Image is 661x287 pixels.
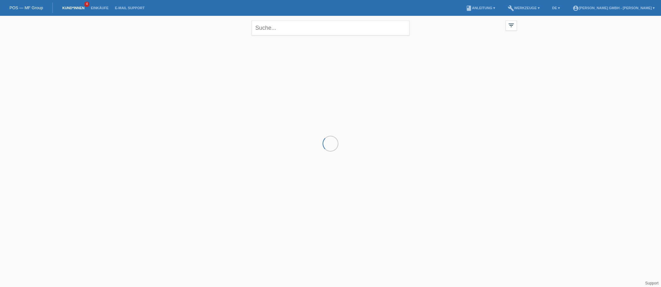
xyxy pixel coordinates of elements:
a: bookAnleitung ▾ [463,6,498,10]
a: E-Mail Support [112,6,148,10]
a: Kund*innen [59,6,88,10]
a: POS — MF Group [9,5,43,10]
a: Einkäufe [88,6,112,10]
i: book [466,5,472,11]
a: account_circle[PERSON_NAME] GmbH - [PERSON_NAME] ▾ [569,6,658,10]
a: DE ▾ [549,6,563,10]
a: Support [645,281,658,285]
input: Suche... [252,21,409,35]
i: account_circle [573,5,579,11]
i: filter_list [508,22,515,29]
span: 4 [84,2,89,7]
i: build [508,5,514,11]
a: buildWerkzeuge ▾ [505,6,543,10]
